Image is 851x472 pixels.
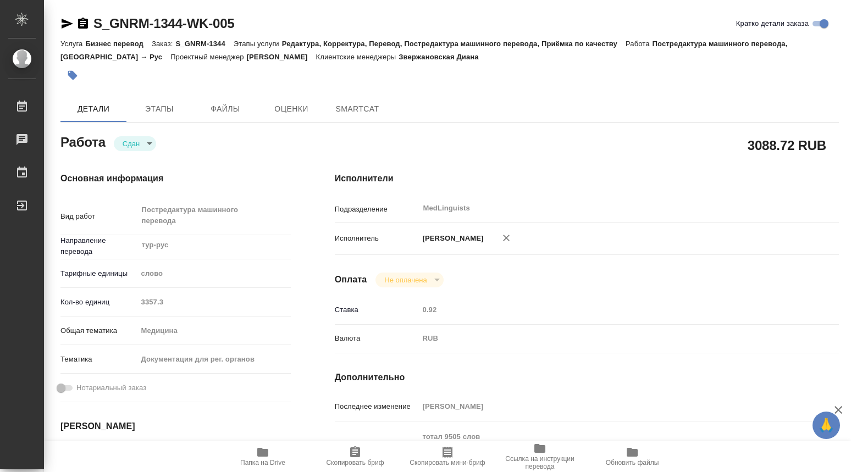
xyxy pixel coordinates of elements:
div: RUB [419,329,797,348]
p: Тематика [60,354,137,365]
button: Скопировать ссылку [76,17,90,30]
p: Вид работ [60,211,137,222]
div: Документация для рег. органов [137,350,291,369]
p: Исполнитель [335,233,419,244]
h4: [PERSON_NAME] [60,420,291,433]
p: Последнее изменение [335,401,419,412]
p: Заказ: [152,40,175,48]
p: Услуга [60,40,85,48]
span: Обновить файлы [606,459,659,467]
button: Удалить исполнителя [494,226,518,250]
button: Добавить тэг [60,63,85,87]
button: Скопировать мини-бриф [401,441,494,472]
p: [PERSON_NAME] [419,233,484,244]
p: Звержановская Диана [399,53,487,61]
input: Пустое поле [419,398,797,414]
p: Тарифные единицы [60,268,137,279]
div: слово [137,264,291,283]
p: Кол-во единиц [60,297,137,308]
span: Детали [67,102,120,116]
p: Бизнес перевод [85,40,152,48]
h4: Основная информация [60,172,291,185]
p: Проектный менеджер [170,53,246,61]
span: 🙏 [817,414,836,437]
p: [PERSON_NAME] [247,53,316,61]
p: Направление перевода [60,235,137,257]
div: Медицина [137,321,291,340]
p: Общая тематика [60,325,137,336]
input: Пустое поле [137,294,291,310]
p: Работа [626,40,653,48]
p: S_GNRM-1344 [175,40,233,48]
button: Папка на Drive [217,441,309,472]
button: Обновить файлы [586,441,678,472]
h2: 3088.72 RUB [748,136,826,154]
span: Оценки [265,102,318,116]
span: Папка на Drive [240,459,285,467]
h4: Дополнительно [335,371,839,384]
span: Этапы [133,102,186,116]
span: Ссылка на инструкции перевода [500,455,579,470]
div: Сдан [375,273,443,287]
h4: Исполнители [335,172,839,185]
span: Файлы [199,102,252,116]
h2: Работа [60,131,106,151]
span: SmartCat [331,102,384,116]
p: Этапы услуги [234,40,282,48]
div: Сдан [114,136,156,151]
button: Сдан [119,139,143,148]
button: Ссылка на инструкции перевода [494,441,586,472]
span: Скопировать бриф [326,459,384,467]
span: Скопировать мини-бриф [410,459,485,467]
button: Скопировать ссылку для ЯМессенджера [60,17,74,30]
input: Пустое поле [419,302,797,318]
span: Нотариальный заказ [76,382,146,393]
p: Клиентские менеджеры [316,53,399,61]
button: 🙏 [813,412,840,439]
a: S_GNRM-1344-WK-005 [93,16,234,31]
button: Скопировать бриф [309,441,401,472]
span: Кратко детали заказа [736,18,809,29]
p: Редактура, Корректура, Перевод, Постредактура машинного перевода, Приёмка по качеству [282,40,626,48]
p: Подразделение [335,204,419,215]
button: Не оплачена [381,275,430,285]
h4: Оплата [335,273,367,286]
p: Валюта [335,333,419,344]
p: Ставка [335,304,419,315]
